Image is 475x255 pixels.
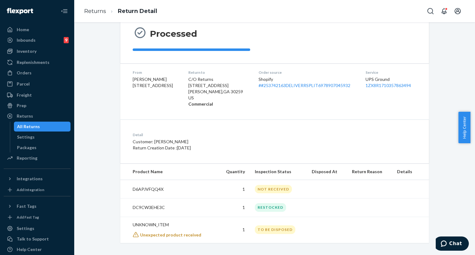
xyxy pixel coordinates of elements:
div: Returns [17,113,33,119]
p: C/O Returns [188,76,249,82]
div: RESTOCKED [255,203,286,211]
div: Prep [17,102,26,109]
dt: Detail [133,132,304,137]
td: 1 [217,198,250,216]
iframe: Opens a widget where you can chat to one of our agents [436,236,469,252]
a: Reporting [4,153,71,163]
div: Home [17,27,29,33]
a: Help Center [4,245,71,254]
ol: breadcrumbs [79,2,162,20]
th: Quantity [217,164,250,180]
button: Fast Tags [4,201,71,211]
a: Inbounds9 [4,35,71,45]
a: Prep [4,101,71,111]
div: Packages [17,144,36,151]
div: Talk to Support [17,236,49,242]
div: Settings [17,225,34,232]
span: [PERSON_NAME] [STREET_ADDRESS] [133,77,173,88]
span: UPS Ground [366,77,390,82]
p: D6APJVFQQ4X [133,186,212,192]
dt: Return to [188,70,249,75]
button: Open Search Box [424,5,437,17]
div: Fast Tags [17,203,36,209]
div: Reporting [17,155,37,161]
a: Returns [84,8,106,15]
div: Shopify [259,76,356,89]
img: Flexport logo [7,8,33,14]
th: Disposed At [307,164,347,180]
th: Return Reason [347,164,392,180]
div: Integrations [17,176,43,182]
a: Settings [4,224,71,233]
div: Parcel [17,81,30,87]
a: ##253742163DELIVERRSPLIT6978907045932 [259,83,350,88]
a: All Returns [14,122,71,132]
button: Close Navigation [58,5,71,17]
th: Details [392,164,429,180]
p: UNKNOWN_ITEM [133,222,212,228]
strong: Commercial [188,101,213,107]
div: All Returns [17,123,40,130]
div: Add Integration [17,187,44,192]
p: Customer: [PERSON_NAME] [133,139,304,145]
td: 1 [217,217,250,243]
th: Inspection Status [250,164,307,180]
span: Unexpected product received [140,232,201,237]
p: US [188,95,249,101]
dt: Order source [259,70,356,75]
div: Settings [17,134,35,140]
a: Returns [4,111,71,121]
div: NOT RECEIVED [255,185,292,193]
dt: From [133,70,178,75]
a: Freight [4,90,71,100]
button: Open account menu [451,5,464,17]
p: [STREET_ADDRESS] [188,82,249,89]
a: Add Integration [4,186,71,194]
div: Inbounds [17,37,36,43]
button: Open notifications [438,5,450,17]
div: TO BE DISPOSED [255,225,295,234]
div: Inventory [17,48,36,54]
button: Talk to Support [4,234,71,244]
a: Inventory [4,46,71,56]
a: Home [4,25,71,35]
div: Help Center [17,246,42,253]
p: Return Creation Date : [DATE] [133,145,304,151]
div: Add Fast Tag [17,215,39,220]
button: Help Center [458,112,470,143]
a: Parcel [4,79,71,89]
button: Integrations [4,174,71,184]
div: Replenishments [17,59,49,65]
a: 1ZX8R1710357863494 [366,83,411,88]
a: Replenishments [4,57,71,67]
a: Orders [4,68,71,78]
div: Freight [17,92,32,98]
p: [PERSON_NAME] , GA 30259 [188,89,249,95]
dt: Service [366,70,417,75]
div: 9 [64,37,69,43]
div: Orders [17,70,32,76]
p: DC9CW3EHE3C [133,204,212,211]
a: Return Detail [118,8,157,15]
a: Add Fast Tag [4,214,71,221]
th: Product Name [120,164,217,180]
a: Settings [14,132,71,142]
a: Packages [14,143,71,153]
td: 1 [217,180,250,199]
h3: Processed [150,28,197,39]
